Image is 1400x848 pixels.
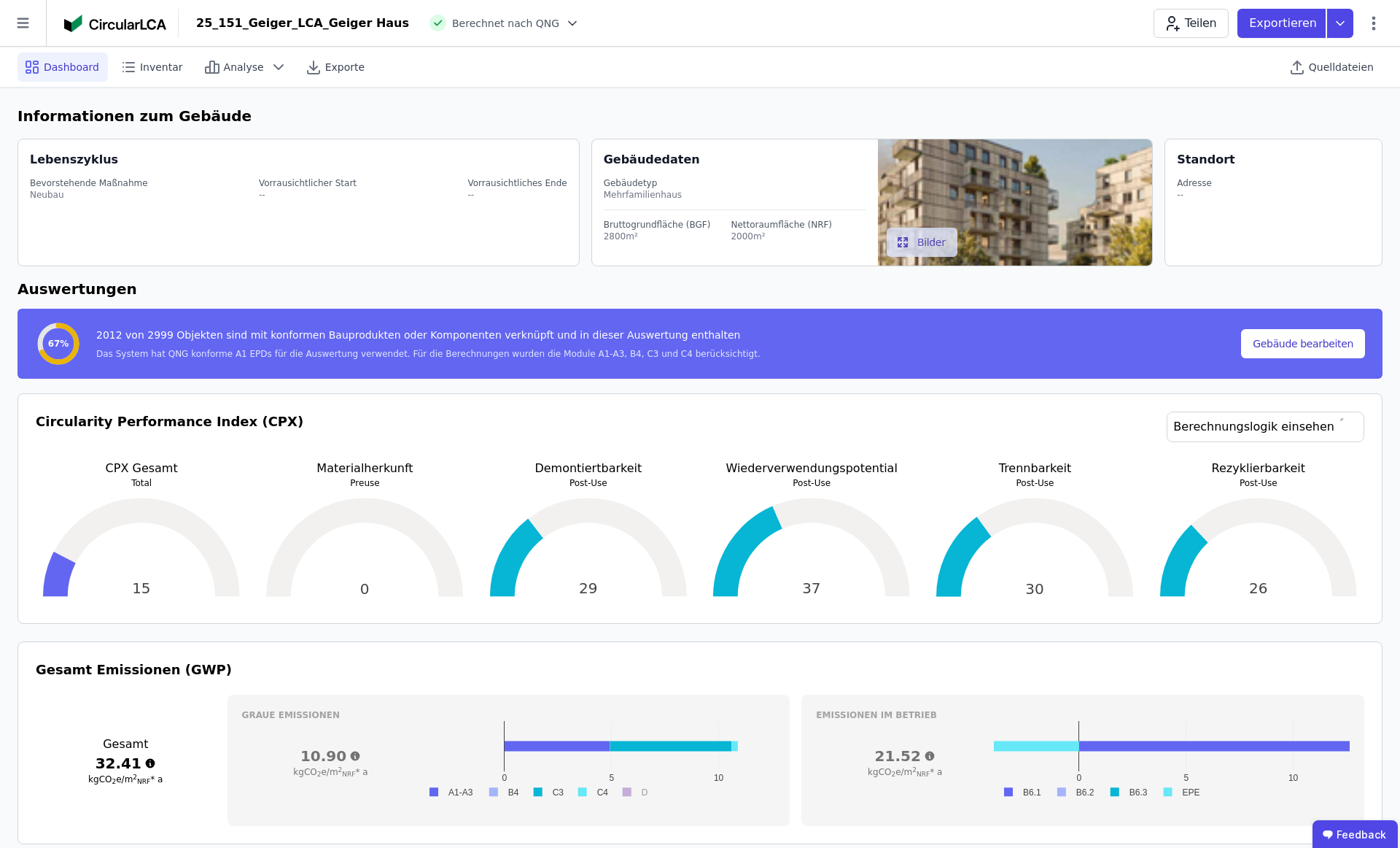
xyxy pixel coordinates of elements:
span: Dashboard [44,60,99,74]
div: 2012 von 2999 Objekten sind mit konformen Bauprodukten oder Komponenten verknüpft und in dieser A... [96,328,761,348]
sub: NRF [137,778,150,785]
div: Neubau [30,189,148,201]
span: Berechnet nach QNG [452,16,559,31]
button: Teilen [1154,9,1229,38]
div: Bruttogrundfläche (BGF) [604,219,711,231]
a: Berechnungslogik einsehen [1167,412,1364,442]
h3: Gesamt [36,736,216,753]
p: Post-Use [483,477,694,489]
sub: NRF [917,771,930,778]
h3: 21.52 [816,746,994,766]
sub: 2 [317,771,322,778]
h3: Circularity Performance Index (CPX) [36,412,303,460]
span: kgCO e/m * a [293,767,367,777]
h3: Emissionen im betrieb [816,709,1350,721]
div: -- [259,189,357,201]
div: Vorrausichtliches Ende [467,177,567,189]
h3: 10.90 [242,746,420,766]
span: Inventar [140,60,183,74]
div: Vorrausichtlicher Start [259,177,357,189]
button: Bilder [887,228,957,257]
span: Quelldateien [1309,60,1374,74]
div: Nettoraumfläche (NRF) [731,219,832,231]
p: Demontiertbarkeit [483,460,694,477]
h3: 32.41 [36,753,216,774]
p: Rezyklierbarkeit [1153,460,1364,477]
p: Exportieren [1249,15,1320,32]
h3: Graue Emissionen [242,709,776,721]
div: Mehrfamilienhaus [604,189,866,201]
sub: 2 [112,778,117,785]
sup: 2 [912,766,917,774]
div: 2000m² [731,231,832,242]
div: Standort [1177,151,1234,169]
div: -- [467,189,567,201]
p: Post-Use [1153,477,1364,489]
div: -- [1177,189,1212,201]
div: 25_151_Geiger_LCA_Geiger Haus [196,15,409,32]
p: Preuse [259,477,470,489]
p: Post-Use [706,477,917,489]
p: Total [36,477,247,489]
span: 67% [48,338,69,350]
div: Das System hat QNG konforme A1 EPDs für die Auswertung verwendet. Für die Berechnungen wurden die... [96,348,761,360]
div: Adresse [1177,177,1212,189]
p: Wiederverwendungspotential [706,460,917,477]
p: CPX Gesamt [36,460,247,477]
div: 2800m² [604,231,711,242]
div: Lebenszyklus [30,151,118,169]
h3: Gesamt Emissionen (GWP) [36,660,1364,680]
button: Gebäude bearbeiten [1241,329,1365,358]
span: kgCO e/m * a [868,767,942,777]
h6: Informationen zum Gebäude [17,105,1382,127]
sup: 2 [338,766,343,774]
sup: 2 [133,774,137,781]
img: Concular [64,15,166,32]
div: Bevorstehende Maßnahme [30,177,148,189]
sub: NRF [342,771,355,778]
sub: 2 [891,771,895,778]
div: Gebäudetyp [604,177,866,189]
p: Trennbarkeit [929,460,1140,477]
div: Gebäudedaten [604,151,878,169]
span: Exporte [325,60,365,74]
span: Analyse [224,60,264,74]
h6: Auswertungen [17,278,1382,300]
span: kgCO e/m * a [88,774,163,785]
p: Materialherkunft [259,460,470,477]
p: Post-Use [929,477,1140,489]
